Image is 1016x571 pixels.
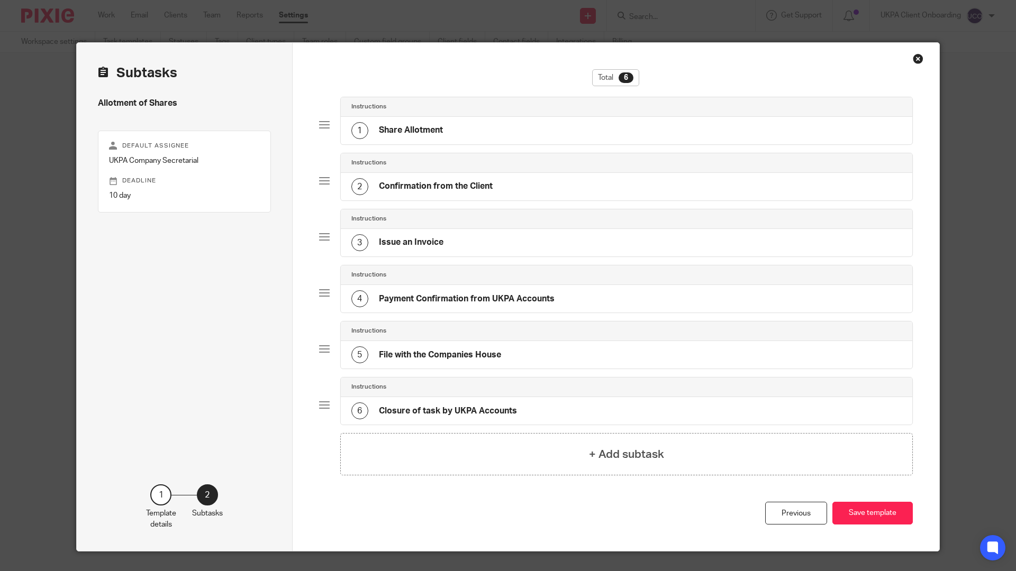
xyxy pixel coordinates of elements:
p: Deadline [109,177,260,185]
h4: Instructions [351,327,386,335]
p: Default assignee [109,142,260,150]
div: 1 [351,122,368,139]
p: Subtasks [192,508,223,519]
h4: Instructions [351,215,386,223]
div: 6 [619,72,633,83]
button: Save template [832,502,913,524]
div: 5 [351,346,368,363]
h4: Instructions [351,159,386,167]
div: 2 [197,484,218,505]
h4: Issue an Invoice [379,237,443,248]
h4: + Add subtask [589,446,664,463]
div: Total [592,69,639,86]
div: 1 [150,484,171,505]
div: 3 [351,234,368,251]
h4: Payment Confirmation from UKPA Accounts [379,293,555,305]
h4: Allotment of Shares [98,98,271,109]
p: UKPA Company Secretarial [109,155,260,166]
div: 6 [351,402,368,419]
div: 4 [351,290,368,307]
div: 2 [351,178,368,195]
div: Previous [765,502,827,524]
h4: File with the Companies House [379,349,501,361]
h4: Instructions [351,271,386,279]
h2: Subtasks [98,64,177,82]
p: Template details [146,508,176,530]
h4: Share Allotment [379,125,443,136]
h4: Closure of task by UKPA Accounts [379,406,517,417]
p: 10 day [109,190,260,201]
div: Close this dialog window [913,53,923,64]
h4: Instructions [351,383,386,391]
h4: Confirmation from the Client [379,181,493,192]
h4: Instructions [351,103,386,111]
